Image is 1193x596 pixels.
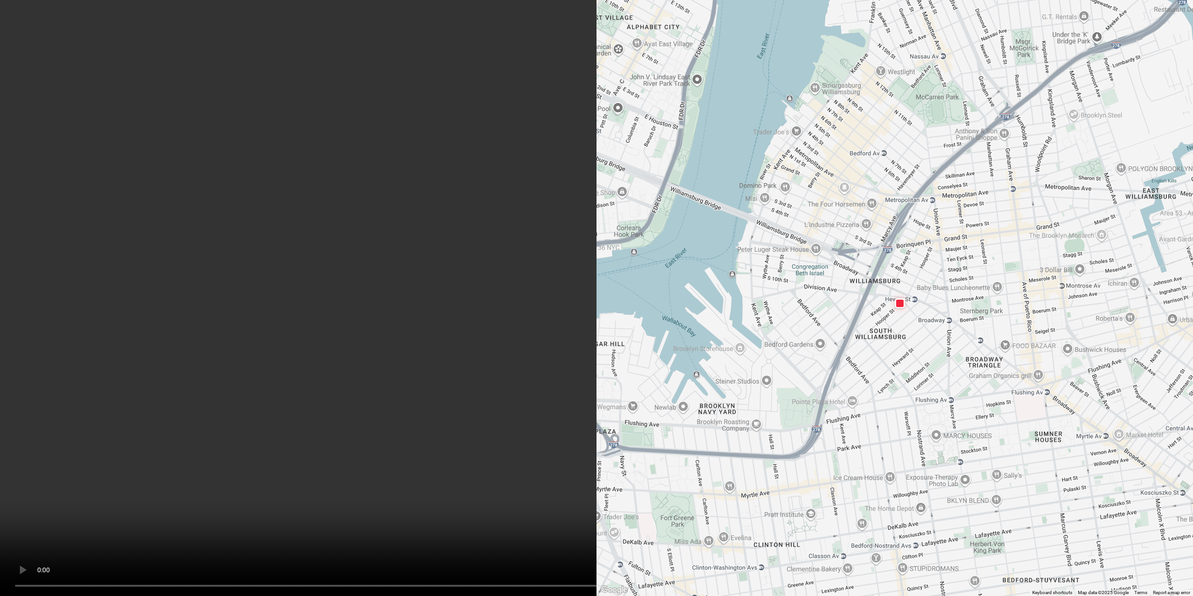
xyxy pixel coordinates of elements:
a: Report a map error [1153,590,1190,595]
span: Map data ©2025 Google [1078,590,1129,595]
img: Google [599,584,630,596]
a: Open this area in Google Maps (opens a new window) [599,584,630,596]
button: Keyboard shortcuts [1032,589,1072,596]
a: Terms (opens in new tab) [1134,590,1147,595]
